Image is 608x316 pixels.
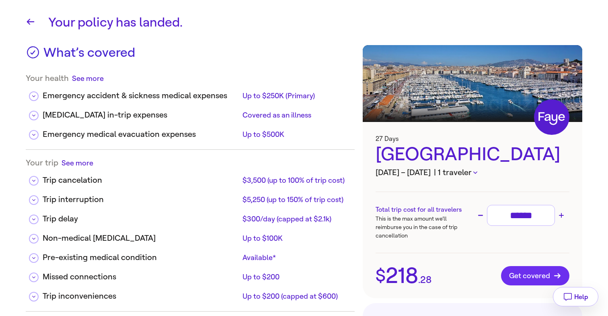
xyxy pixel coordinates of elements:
div: [MEDICAL_DATA] in-trip expensesCovered as an illness [26,103,355,122]
div: Missed connections [43,271,239,283]
div: Emergency medical evacuation expensesUp to $500K [26,122,355,141]
span: 218 [386,265,418,287]
div: Trip cancelation$3,500 (up to 100% of trip cost) [26,168,355,187]
span: 28 [420,275,431,285]
button: See more [72,73,104,83]
div: Pre-existing medical condition [43,252,239,264]
button: Get covered [501,266,569,285]
div: Your trip [26,158,355,168]
span: . [418,275,420,285]
div: Trip cancelation [43,174,239,186]
h3: [DATE] – [DATE] [376,167,569,179]
div: Emergency medical evacuation expenses [43,128,239,140]
div: Up to $200 [242,272,348,282]
div: Available* [242,253,348,262]
div: $3,500 (up to 100% of trip cost) [242,176,348,185]
button: Increase trip cost [557,211,566,220]
div: Trip interruption$5,250 (up to 150% of trip cost) [26,187,355,207]
span: Get covered [509,272,561,280]
div: Missed connectionsUp to $200 [26,264,355,284]
p: This is the max amount we’ll reimburse you in the case of trip cancellation [376,215,472,240]
button: | 1 traveler [434,167,477,179]
div: [GEOGRAPHIC_DATA] [376,143,569,167]
div: Covered as an illness [242,110,348,120]
div: Pre-existing medical conditionAvailable* [26,245,355,264]
button: Decrease trip cost [476,211,485,220]
input: Trip cost [491,209,551,223]
h3: What’s covered [43,45,135,65]
div: Non-medical [MEDICAL_DATA] [43,232,239,244]
div: Emergency accident & sickness medical expensesUp to $250K (Primary) [26,83,355,103]
div: Trip inconveniencesUp to $200 (capped at $600) [26,284,355,303]
div: $5,250 (up to 150% of trip cost) [242,195,348,204]
div: Up to $250K (Primary) [242,91,348,101]
div: Emergency accident & sickness medical expenses [43,90,239,102]
span: Help [574,293,588,301]
div: Trip delay$300/day (capped at $2.1k) [26,207,355,226]
h1: Your policy has landed. [48,13,582,32]
div: Non-medical [MEDICAL_DATA]Up to $100K [26,226,355,245]
h3: 27 Days [376,135,569,143]
div: [MEDICAL_DATA] in-trip expenses [43,109,239,121]
div: Up to $500K [242,130,348,139]
div: Trip delay [43,213,239,225]
span: $ [376,267,386,284]
button: Help [553,287,598,306]
div: Your health [26,73,355,83]
div: Up to $100K [242,233,348,243]
div: $300/day (capped at $2.1k) [242,214,348,224]
div: Up to $200 (capped at $600) [242,291,348,301]
button: See more [62,158,93,168]
h3: Total trip cost for all travelers [376,205,472,215]
div: Trip interruption [43,194,239,206]
div: Trip inconveniences [43,290,239,302]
